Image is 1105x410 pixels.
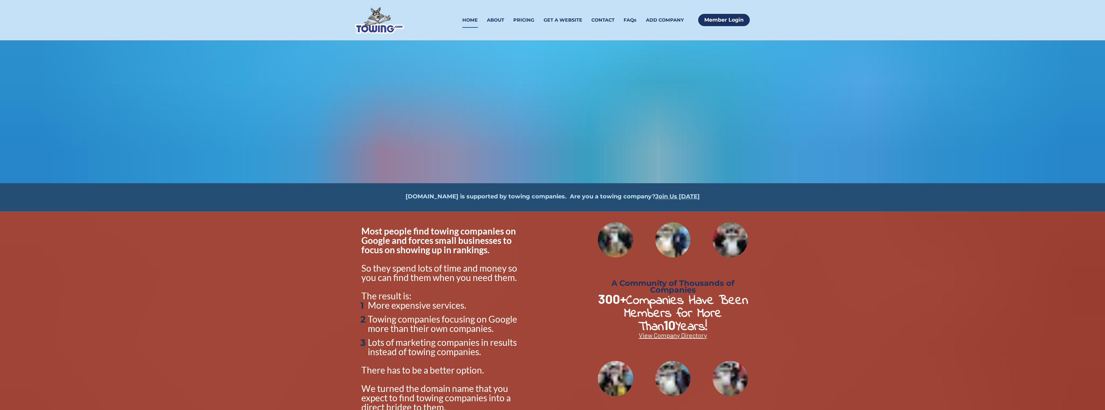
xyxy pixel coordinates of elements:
[624,304,727,336] strong: Members for More Than
[368,314,519,334] span: Towing companies focusing on Google more than their own companies.
[513,13,534,28] a: PRICING
[646,13,684,28] a: ADD COMPANY
[361,263,520,283] span: So they spend lots of time and money so you can find them when you need them.
[676,317,707,336] strong: Years!
[624,13,637,28] a: FAQs
[664,317,676,333] strong: 10
[406,193,655,200] strong: [DOMAIN_NAME] is supported by towing companies. Are you a towing company?
[544,13,582,28] a: GET A WEBSITE
[462,13,478,28] a: HOME
[639,332,707,339] a: View Company Directory
[361,365,484,375] span: There has to be a better option.
[611,278,737,295] strong: A Community of Thousands of Companies
[591,13,615,28] a: CONTACT
[655,193,700,200] a: Join Us [DATE]
[698,14,750,26] a: Member Login
[626,291,748,310] strong: Companies Have Been
[355,7,404,34] img: Towing.com Logo
[361,290,411,301] span: The result is:
[487,13,504,28] a: ABOUT
[361,225,517,255] span: Most people find towing companies on Google and forces small businesses to focus on showing up in...
[368,337,518,357] span: Lots of marketing companies in results instead of towing companies.
[598,291,626,306] strong: 300+
[368,300,466,311] span: More expensive services.
[639,331,707,339] span: View Company Directory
